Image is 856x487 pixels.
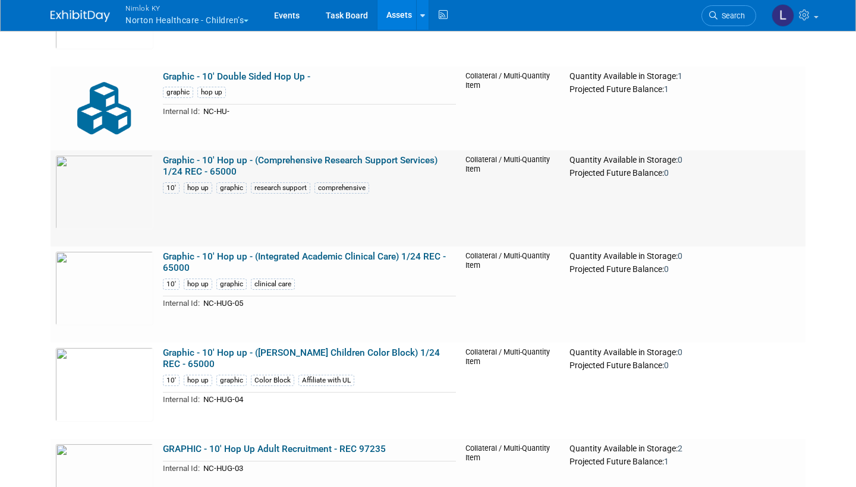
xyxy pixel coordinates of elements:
div: research support [251,182,310,194]
div: Projected Future Balance: [569,166,801,179]
div: graphic [216,375,247,386]
a: Search [701,5,756,26]
td: Internal Id: [163,392,200,406]
span: 0 [664,360,669,370]
span: Search [717,11,745,20]
span: 1 [664,457,669,466]
div: hop up [184,182,212,194]
div: graphic [216,182,247,194]
span: 0 [664,168,669,178]
div: Quantity Available in Storage: [569,347,801,358]
td: Collateral / Multi-Quantity Item [461,67,565,150]
a: Graphic - 10' Hop up - ([PERSON_NAME] Children Color Block) 1/24 REC - 65000 [163,347,440,370]
td: Collateral / Multi-Quantity Item [461,343,565,439]
div: Quantity Available in Storage: [569,444,801,454]
td: Collateral / Multi-Quantity Item [461,150,565,246]
td: Internal Id: [163,461,200,475]
a: GRAPHIC - 10' Hop Up Adult Recruitment - REC 97235 [163,444,386,454]
span: 0 [678,347,682,357]
div: Projected Future Balance: [569,454,801,467]
div: Quantity Available in Storage: [569,71,801,82]
div: 10' [163,182,180,194]
div: Quantity Available in Storage: [569,251,801,262]
span: 1 [664,84,669,94]
div: graphic [216,279,247,290]
span: Nimlok KY [125,2,248,14]
div: hop up [184,279,212,290]
span: 0 [664,264,669,274]
td: NC-HU- [200,105,456,118]
span: 2 [678,444,682,453]
span: 0 [678,251,682,261]
div: Color Block [251,375,294,386]
div: Projected Future Balance: [569,82,801,95]
a: Graphic - 10' Hop up - (Comprehensive Research Support Services) 1/24 REC - 65000 [163,155,438,178]
div: hop up [184,375,212,386]
div: Affiliate with UL [298,375,354,386]
td: Internal Id: [163,296,200,309]
td: NC-HUG-04 [200,392,456,406]
div: Projected Future Balance: [569,262,801,275]
td: NC-HUG-03 [200,461,456,475]
div: Projected Future Balance: [569,358,801,371]
div: comprehensive [314,182,369,194]
td: NC-HUG-05 [200,296,456,309]
a: Graphic - 10' Hop up - (Integrated Academic Clinical Care) 1/24 REC - 65000 [163,251,446,274]
img: ExhibitDay [51,10,110,22]
td: Internal Id: [163,105,200,118]
img: Collateral-Icon-2.png [55,71,153,146]
div: 10' [163,375,180,386]
div: graphic [163,87,193,98]
div: Quantity Available in Storage: [569,155,801,166]
a: Graphic - 10' Double Sided Hop Up - [163,71,310,82]
span: 0 [678,155,682,165]
span: 1 [678,71,682,81]
div: clinical care [251,279,295,290]
td: Collateral / Multi-Quantity Item [461,246,565,343]
div: hop up [197,87,226,98]
img: Luc Schaefer [772,4,794,27]
div: 10' [163,279,180,290]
